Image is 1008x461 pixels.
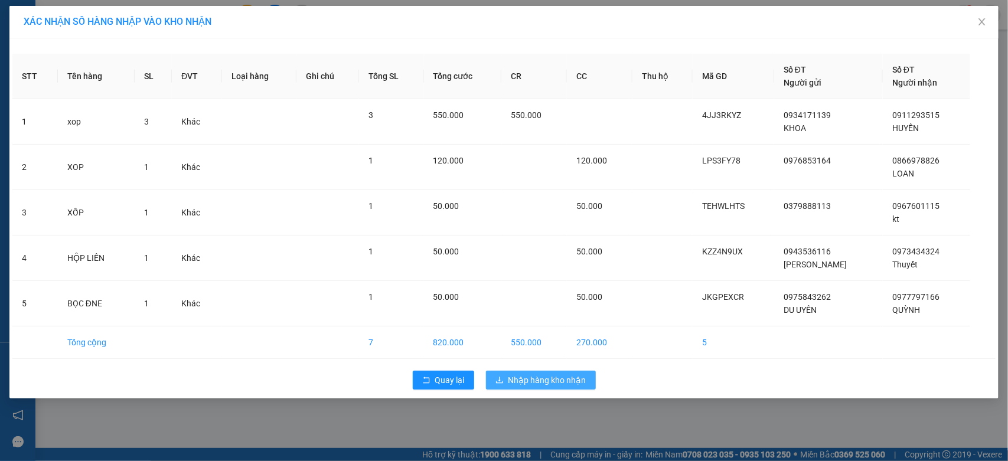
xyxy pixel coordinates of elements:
td: Khác [172,190,222,236]
td: 550.000 [501,326,567,359]
span: JKGPEXCR [702,292,744,302]
span: 1 [144,253,149,263]
td: Khác [172,99,222,145]
span: 0866978826 [892,156,940,165]
span: 120.000 [576,156,607,165]
span: TEHWLHTS [702,201,745,211]
span: 3 [144,117,149,126]
span: 50.000 [576,292,602,302]
span: close [977,17,987,27]
td: XỐP [58,190,135,236]
span: kt [892,214,899,224]
span: Quay lại [435,374,465,387]
span: KZZ4N9UX [702,247,743,256]
td: 5 [12,281,58,326]
span: 1 [144,299,149,308]
td: 4 [12,236,58,281]
td: XOP [58,145,135,190]
span: 50.000 [433,247,459,256]
span: LPS3FY78 [702,156,740,165]
span: [PERSON_NAME] [784,260,847,269]
td: Khác [172,145,222,190]
span: 0977797166 [892,292,940,302]
span: Số ĐT [784,65,806,74]
span: 0967601115 [892,201,940,211]
span: Thuyết [892,260,918,269]
span: 0911293515 [892,110,940,120]
th: ĐVT [172,54,222,99]
span: 1 [144,162,149,172]
span: 0976853164 [784,156,831,165]
td: Tổng cộng [58,326,135,359]
span: rollback [422,376,430,385]
th: CR [501,54,567,99]
span: 4JJ3RKYZ [702,110,741,120]
th: Tổng cước [424,54,501,99]
span: KHOA [784,123,806,133]
span: 1 [368,201,373,211]
span: 3 [368,110,373,120]
td: Khác [172,281,222,326]
span: HUYỀN [892,123,919,133]
td: 5 [693,326,774,359]
span: DU UYÊN [784,305,817,315]
span: 50.000 [576,201,602,211]
th: STT [12,54,58,99]
span: Người nhận [892,78,937,87]
span: Nhập hàng kho nhận [508,374,586,387]
span: Số ĐT [892,65,915,74]
span: 120.000 [433,156,464,165]
button: downloadNhập hàng kho nhận [486,371,596,390]
th: Thu hộ [632,54,693,99]
td: 1 [12,99,58,145]
span: 1 [144,208,149,217]
td: BỌC ĐNE [58,281,135,326]
span: 0379888113 [784,201,831,211]
th: SL [135,54,172,99]
span: 550.000 [433,110,464,120]
span: LOAN [892,169,914,178]
span: 0975843262 [784,292,831,302]
span: 1 [368,156,373,165]
span: 0943536116 [784,247,831,256]
th: Loại hàng [222,54,296,99]
th: Tên hàng [58,54,135,99]
span: QUỲNH [892,305,920,315]
span: 0934171139 [784,110,831,120]
span: 50.000 [433,292,459,302]
td: 3 [12,190,58,236]
span: 1 [368,292,373,302]
th: Ghi chú [296,54,359,99]
td: 270.000 [567,326,632,359]
span: Người gửi [784,78,821,87]
button: rollbackQuay lại [413,371,474,390]
th: Mã GD [693,54,774,99]
span: 50.000 [433,201,459,211]
span: 1 [368,247,373,256]
span: 550.000 [511,110,541,120]
button: Close [965,6,999,39]
td: 820.000 [424,326,501,359]
td: 2 [12,145,58,190]
td: Khác [172,236,222,281]
span: 0973434324 [892,247,940,256]
span: download [495,376,504,385]
th: CC [567,54,632,99]
span: 50.000 [576,247,602,256]
th: Tổng SL [359,54,424,99]
td: HỘP LIÊN [58,236,135,281]
td: 7 [359,326,424,359]
span: XÁC NHẬN SỐ HÀNG NHẬP VÀO KHO NHẬN [24,16,211,27]
td: xop [58,99,135,145]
